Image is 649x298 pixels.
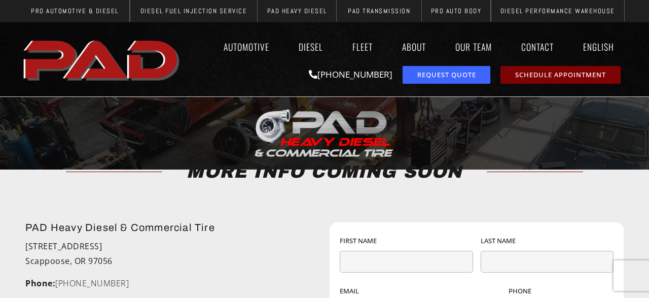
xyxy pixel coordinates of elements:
a: Our Team [446,35,501,58]
img: Logo for PAD Heavy Diesel & Commercial Tire, featuring a metallic turbocharger graphic and bold s... [253,108,396,158]
a: Contact [512,35,563,58]
span: Schedule Appointment [515,72,606,78]
a: Diesel [289,35,333,58]
h2: PAD Heavy Diesel & Commercial Tire [25,217,319,238]
nav: Menu [185,35,629,58]
a: pro automotive and diesel home page [20,32,185,87]
span: Scappoose, OR 97056 [25,255,113,267]
a: request a service or repair quote [403,66,490,84]
img: The image shows the word "PAD" in bold, red, uppercase letters with a slight shadow effect. [20,32,185,87]
span: [PHONE_NUMBER] [25,277,129,289]
span: [STREET_ADDRESS] [25,240,102,252]
label: Last Name [481,233,516,251]
span: PAD Heavy Diesel [267,8,327,14]
a: English [573,35,629,58]
h2: More Info Coming Soon [187,163,462,181]
a: schedule repair or service appointment [500,66,621,84]
span: Diesel Performance Warehouse [500,8,615,14]
span: Request Quote [417,72,476,78]
label: First Name [340,233,377,251]
span: Pro Auto Body [431,8,482,14]
span: Diesel Fuel Injection Service [140,8,247,14]
a: Fleet [343,35,382,58]
a: Phone:[PHONE_NUMBER] [25,277,319,289]
strong: Phone: [25,278,55,289]
span: PAD Transmission [348,8,410,14]
a: About [392,35,436,58]
a: [PHONE_NUMBER] [309,69,392,80]
span: Pro Automotive & Diesel [31,8,119,14]
a: Automotive [214,35,279,58]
